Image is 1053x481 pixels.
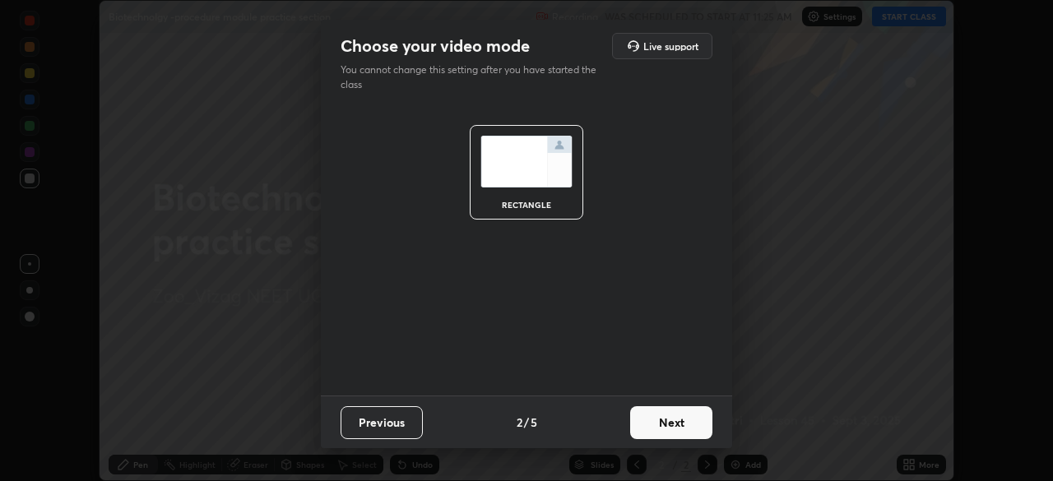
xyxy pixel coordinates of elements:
[643,41,698,51] h5: Live support
[494,201,559,209] div: rectangle
[480,136,573,187] img: normalScreenIcon.ae25ed63.svg
[524,414,529,431] h4: /
[341,406,423,439] button: Previous
[630,406,712,439] button: Next
[531,414,537,431] h4: 5
[517,414,522,431] h4: 2
[341,62,607,92] p: You cannot change this setting after you have started the class
[341,35,530,57] h2: Choose your video mode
